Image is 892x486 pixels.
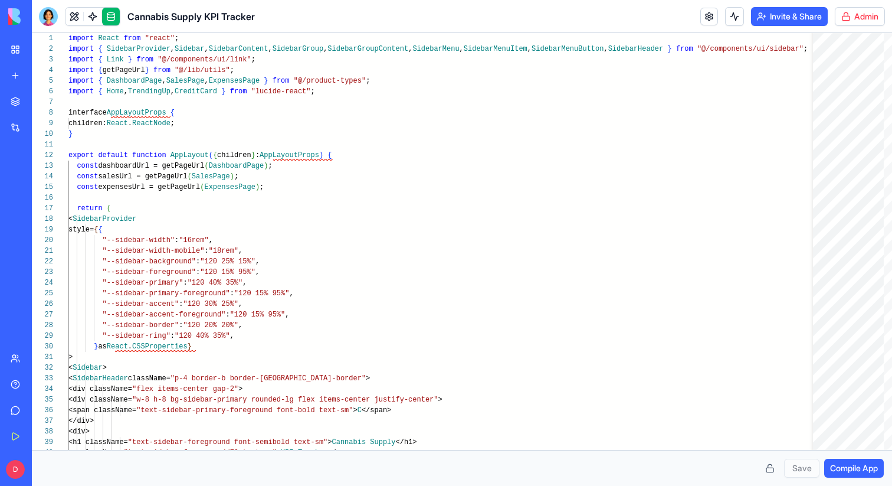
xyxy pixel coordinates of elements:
[158,56,251,64] span: "@/components/ui/link"
[298,449,327,457] span: Tracker
[209,151,213,159] span: (
[349,406,353,415] span: "
[200,257,255,266] span: "120 25% 15%"
[200,268,255,276] span: "120 15% 95%"
[32,426,53,437] div: 38
[32,86,53,97] div: 6
[32,150,53,161] div: 12
[103,257,196,266] span: "--sidebar-background"
[255,151,260,159] span: :
[438,396,442,404] span: >
[32,118,53,129] div: 9
[68,77,94,85] span: import
[107,87,124,96] span: Home
[188,279,243,287] span: "120 40% 35%"
[128,343,132,351] span: .
[332,438,366,446] span: Cannabis
[128,87,170,96] span: TrendingUp
[188,343,192,351] span: }
[32,107,53,118] div: 8
[234,289,290,298] span: "120 15% 95%"
[751,7,828,26] button: Invite & Share
[32,309,53,320] div: 27
[68,151,94,159] span: export
[68,438,128,446] span: <h1 className=
[145,34,175,43] span: "react"
[107,109,166,117] span: AppLayoutProps
[136,406,349,415] span: "text-sidebar-primary-foreground font-bold text-sm
[6,460,25,479] span: D
[103,236,175,244] span: "--sidebar-width"
[251,56,255,64] span: ;
[277,449,281,457] span: >
[192,172,230,181] span: SalesPage
[327,151,332,159] span: {
[242,279,247,287] span: ,
[824,459,884,478] button: Compile App
[230,66,234,74] span: ;
[255,257,260,266] span: ,
[32,235,53,246] div: 20
[170,119,175,128] span: ;
[260,183,264,191] span: ;
[196,268,200,276] span: :
[107,45,170,53] span: SidebarProvider
[204,77,208,85] span: ,
[98,172,187,181] span: salesUrl = getPageUrl
[94,343,98,351] span: }
[366,374,370,383] span: >
[77,183,98,191] span: const
[32,341,53,352] div: 30
[103,364,107,372] span: >
[73,215,136,223] span: SidebarProvider
[124,449,277,457] span: "text-sidebar-foreground/70 text-xs"
[170,332,175,340] span: :
[68,119,107,128] span: children:
[103,332,170,340] span: "--sidebar-ring"
[68,87,94,96] span: import
[527,45,532,53] span: ,
[273,77,290,85] span: from
[204,45,208,53] span: ,
[68,374,73,383] span: <
[238,385,242,393] span: >
[238,300,242,308] span: ,
[132,343,188,351] span: CSSProperties
[179,236,208,244] span: "16rem"
[362,406,391,415] span: </span>
[175,87,217,96] span: CreditCard
[32,278,53,288] div: 24
[145,66,149,74] span: }
[213,151,217,159] span: {
[32,193,53,203] div: 16
[294,77,366,85] span: "@/product-types"
[132,396,345,404] span: "w-8 h-8 bg-sidebar-primary rounded-lg flex items-
[221,87,225,96] span: }
[32,214,53,224] div: 18
[98,66,102,74] span: {
[175,332,230,340] span: "120 40% 35%"
[209,247,238,255] span: "18rem"
[103,300,179,308] span: "--sidebar-accent"
[268,162,272,170] span: ;
[170,45,175,53] span: ,
[32,448,53,458] div: 40
[68,353,73,361] span: >
[103,66,145,74] span: getPageUrl
[103,289,230,298] span: "--sidebar-primary-foreground"
[98,56,102,64] span: {
[408,45,412,53] span: ,
[107,343,128,351] span: React
[209,162,264,170] span: DashboardPage
[128,119,132,128] span: .
[32,76,53,86] div: 5
[128,56,132,64] span: }
[128,374,170,383] span: className=
[175,34,179,43] span: ;
[667,45,671,53] span: }
[98,34,119,43] span: React
[68,428,90,436] span: <div>
[32,331,53,341] div: 29
[230,289,234,298] span: :
[103,247,205,255] span: "--sidebar-width-mobile"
